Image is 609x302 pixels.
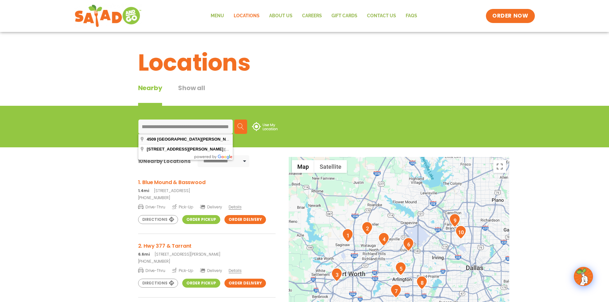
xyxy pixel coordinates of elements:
[331,268,342,282] div: 3
[138,45,471,80] h1: Locations
[297,9,327,23] a: Careers
[206,9,422,23] nav: Menu
[342,228,353,242] div: 1
[138,83,221,106] div: Tabbed content
[178,83,205,106] button: Show all
[493,160,506,173] button: Toggle fullscreen view
[138,178,276,186] h3: 1. Blue Mound & Basswood
[74,3,142,29] img: new-SAG-logo-768×292
[147,137,156,142] span: 4509
[138,266,276,274] a: Drive-Thru Pick-Up Delivery Details
[138,188,149,193] strong: 1.4mi
[200,268,222,274] span: Delivery
[238,123,244,130] img: search.svg
[455,225,466,239] div: 10
[327,9,362,23] a: GIFT CARDS
[138,195,276,201] a: [PHONE_NUMBER]
[264,9,297,23] a: About Us
[138,188,276,194] p: [STREET_ADDRESS]
[138,259,276,264] a: [PHONE_NUMBER]
[449,213,460,227] div: 9
[206,9,229,23] a: Menu
[200,204,222,210] span: Delivery
[138,215,178,224] a: Directions
[390,284,402,298] div: 7
[574,267,592,285] img: wpChatIcon
[401,9,422,23] a: FAQs
[292,160,314,173] button: Show street map
[182,215,220,224] a: Order Pickup
[182,279,220,288] a: Order Pickup
[362,221,373,235] div: 2
[138,279,178,288] a: Directions
[138,242,276,257] a: 2. Hwy 377 & Tarrant 6.6mi[STREET_ADDRESS][PERSON_NAME]
[486,9,535,23] a: ORDER NOW
[252,122,277,131] img: use-location.svg
[172,267,193,274] span: Pick-Up
[224,147,262,151] span: [GEOGRAPHIC_DATA]
[138,204,165,210] span: Drive-Thru
[229,9,264,23] a: Locations
[147,147,223,151] span: [STREET_ADDRESS][PERSON_NAME]
[395,262,406,275] div: 5
[314,160,347,173] button: Show satellite imagery
[138,242,276,250] h3: 2. Hwy 377 & Tarrant
[138,178,276,194] a: 1. Blue Mound & Basswood 1.4mi[STREET_ADDRESS]
[138,83,162,106] div: Nearby
[229,204,241,210] span: Details
[138,252,150,257] strong: 6.6mi
[403,237,414,251] div: 6
[138,252,276,257] p: [STREET_ADDRESS][PERSON_NAME]
[172,204,193,210] span: Pick-Up
[362,9,401,23] a: Contact Us
[378,232,389,246] div: 4
[157,137,237,142] span: [GEOGRAPHIC_DATA][PERSON_NAME]
[224,147,349,151] span: , 76179, [GEOGRAPHIC_DATA]
[138,267,165,274] span: Drive-Thru
[229,268,241,273] span: Details
[138,158,144,165] span: 10
[138,202,276,210] a: Drive-Thru Pick-Up Delivery Details
[138,157,191,165] div: Nearby Locations
[416,276,427,290] div: 8
[224,215,266,224] a: Order Delivery
[224,279,266,288] a: Order Delivery
[492,12,528,20] span: ORDER NOW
